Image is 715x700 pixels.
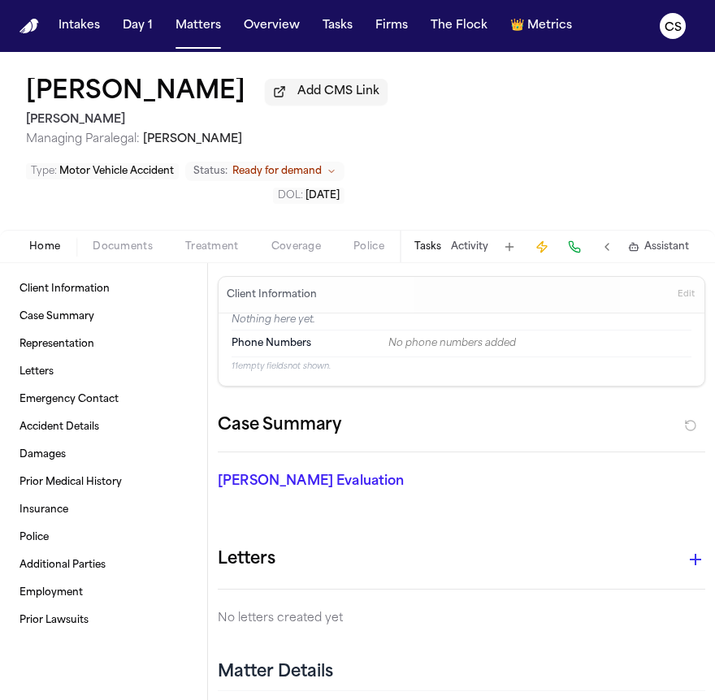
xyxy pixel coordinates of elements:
span: Insurance [19,503,68,516]
a: Home [19,19,39,34]
button: Tasks [316,11,359,41]
button: Add Task [498,235,521,258]
button: Edit Type: Motor Vehicle Accident [26,163,179,179]
a: Prior Medical History [13,469,194,495]
span: Letters [19,365,54,378]
span: Edit [678,289,695,300]
span: Motor Vehicle Accident [59,166,174,176]
button: Edit [673,282,700,308]
a: Damages [13,442,194,468]
button: Change status from Ready for demand [185,162,344,181]
span: Ready for demand [232,165,322,178]
span: Coverage [271,240,321,253]
span: Phone Numbers [232,337,311,350]
span: Case Summary [19,310,94,323]
span: Documents [93,240,153,253]
span: [PERSON_NAME] [143,133,242,145]
span: Home [29,240,60,253]
a: Police [13,525,194,551]
a: Letters [13,359,194,385]
span: Accident Details [19,421,99,434]
span: Emergency Contact [19,393,119,406]
a: Representation [13,331,194,357]
span: Prior Medical History [19,476,122,489]
a: Case Summary [13,304,194,330]
div: No phone numbers added [388,337,691,350]
button: The Flock [424,11,494,41]
span: Police [353,240,384,253]
span: Police [19,531,49,544]
button: Assistant [628,240,689,253]
button: Firms [369,11,414,41]
img: Finch Logo [19,19,39,34]
button: Make a Call [563,235,586,258]
a: Emergency Contact [13,387,194,413]
span: Assistant [644,240,689,253]
a: Insurance [13,497,194,523]
p: No letters created yet [218,609,705,629]
span: Prior Lawsuits [19,614,89,627]
button: Add CMS Link [265,79,388,105]
h1: Letters [218,547,275,573]
span: Treatment [185,240,239,253]
span: crown [510,18,524,34]
span: Additional Parties [19,559,106,572]
button: Edit matter name [26,78,245,107]
span: Employment [19,586,83,599]
h2: Matter Details [218,661,333,684]
span: Status: [193,165,227,178]
button: Matters [169,11,227,41]
button: Edit DOL: 2024-05-31 [273,188,344,204]
span: DOL : [278,191,303,201]
a: Client Information [13,276,194,302]
a: Prior Lawsuits [13,607,194,633]
p: Nothing here yet. [232,313,691,330]
span: Metrics [527,18,572,34]
a: Employment [13,580,194,606]
p: 11 empty fields not shown. [232,361,691,373]
h3: Client Information [223,288,320,301]
span: Representation [19,338,94,351]
a: Accident Details [13,414,194,440]
h2: Case Summary [218,413,341,439]
button: crownMetrics [504,11,578,41]
button: Activity [451,240,488,253]
button: Create Immediate Task [531,235,553,258]
span: Add CMS Link [297,84,379,100]
span: Type : [31,166,57,176]
h1: [PERSON_NAME] [26,78,245,107]
h2: [PERSON_NAME] [26,110,388,130]
span: Client Information [19,283,110,296]
button: Overview [237,11,306,41]
button: Tasks [414,240,441,253]
text: CS [665,22,682,33]
span: [DATE] [305,191,340,201]
button: Intakes [52,11,106,41]
a: Additional Parties [13,552,194,578]
span: Managing Paralegal: [26,133,140,145]
p: [PERSON_NAME] Evaluation [218,472,705,491]
span: Damages [19,448,66,461]
button: Day 1 [116,11,159,41]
